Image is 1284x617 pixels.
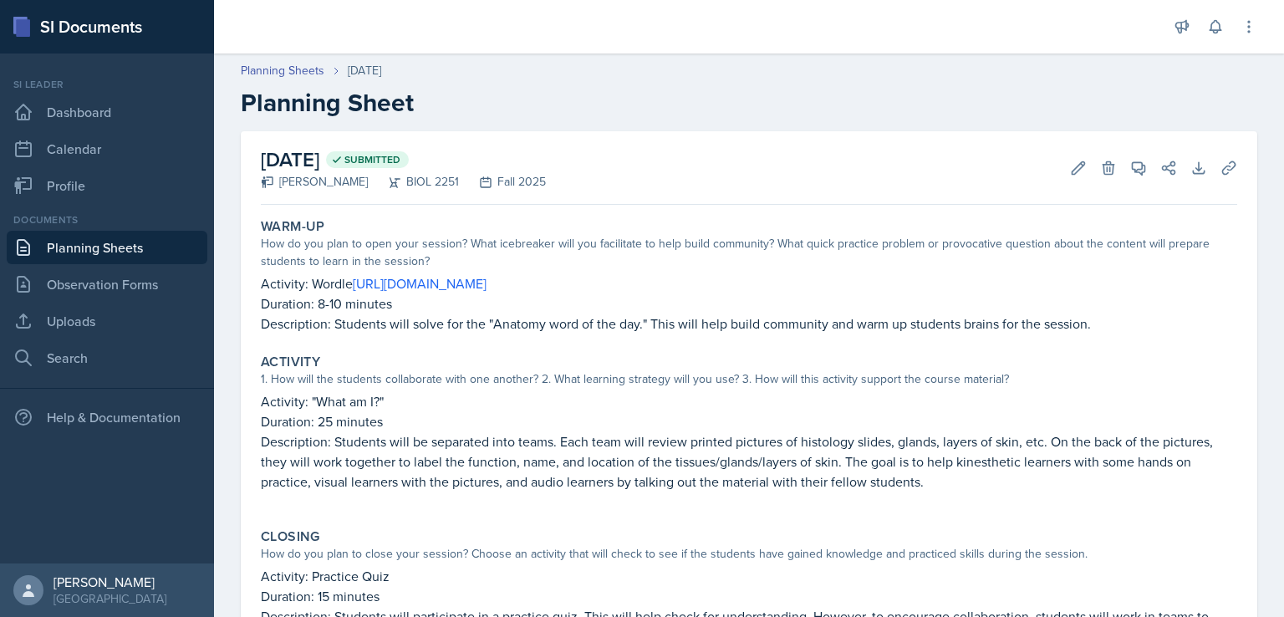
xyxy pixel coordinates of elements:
[261,273,1237,293] p: Activity: Wordle
[7,231,207,264] a: Planning Sheets
[261,431,1237,492] p: Description: Students will be separated into teams. Each team will review printed pictures of his...
[7,268,207,301] a: Observation Forms
[261,545,1237,563] div: How do you plan to close your session? Choose an activity that will check to see if the students ...
[7,341,207,375] a: Search
[459,173,546,191] div: Fall 2025
[7,95,207,129] a: Dashboard
[7,169,207,202] a: Profile
[261,528,320,545] label: Closing
[261,566,1237,586] p: Activity: Practice Quiz
[53,590,166,607] div: [GEOGRAPHIC_DATA]
[53,574,166,590] div: [PERSON_NAME]
[261,173,368,191] div: [PERSON_NAME]
[261,293,1237,314] p: Duration: 8-10 minutes
[241,62,324,79] a: Planning Sheets
[241,88,1257,118] h2: Planning Sheet
[344,153,400,166] span: Submitted
[261,586,1237,606] p: Duration: 15 minutes
[261,235,1237,270] div: How do you plan to open your session? What icebreaker will you facilitate to help build community...
[353,274,487,293] a: [URL][DOMAIN_NAME]
[261,145,546,175] h2: [DATE]
[7,77,207,92] div: Si leader
[261,354,320,370] label: Activity
[7,132,207,166] a: Calendar
[368,173,459,191] div: BIOL 2251
[261,314,1237,334] p: Description: Students will solve for the "Anatomy word of the day." This will help build communit...
[261,391,1237,411] p: Activity: "What am I?"
[348,62,381,79] div: [DATE]
[261,218,325,235] label: Warm-Up
[7,400,207,434] div: Help & Documentation
[7,212,207,227] div: Documents
[261,370,1237,388] div: 1. How will the students collaborate with one another? 2. What learning strategy will you use? 3....
[7,304,207,338] a: Uploads
[261,411,1237,431] p: Duration: 25 minutes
